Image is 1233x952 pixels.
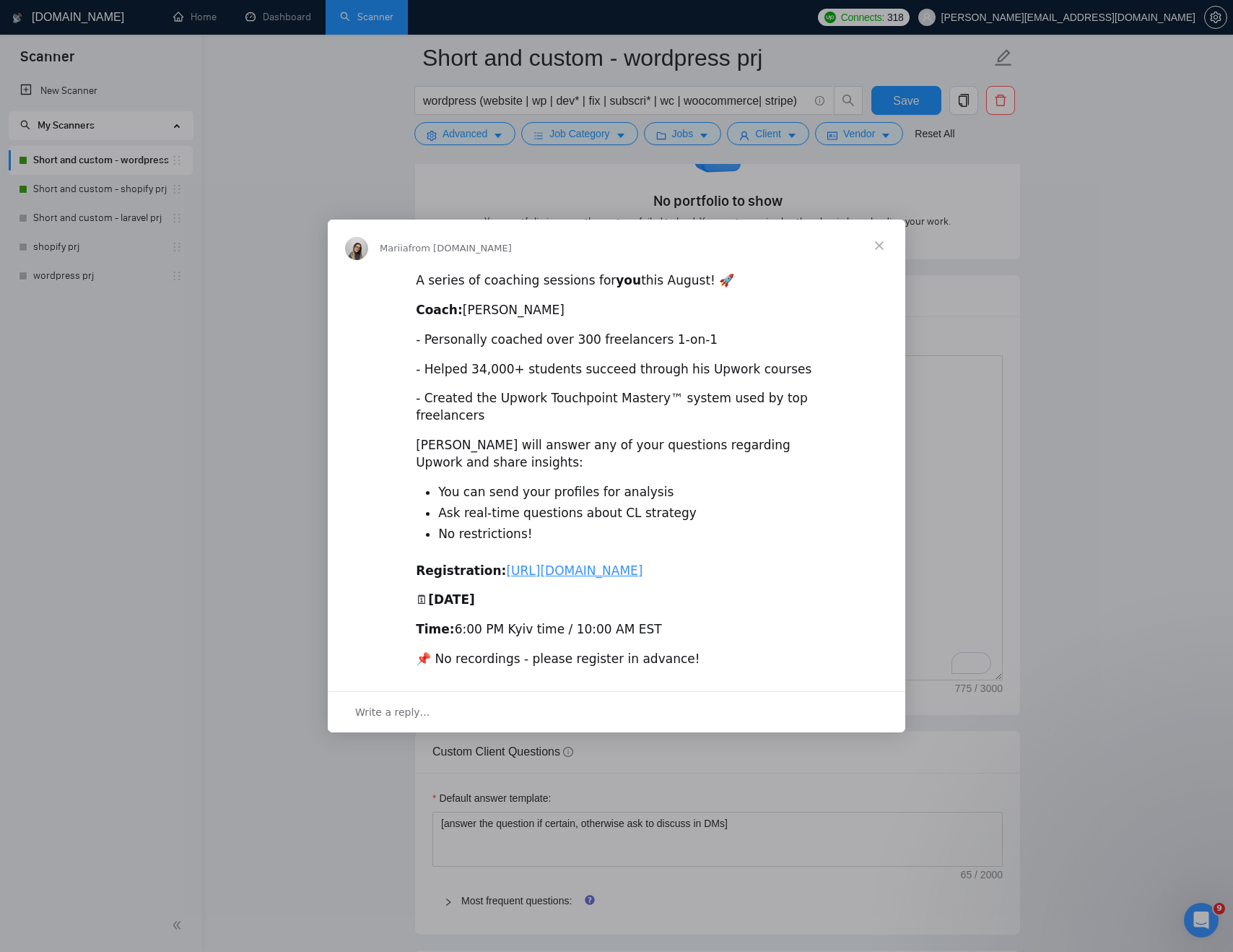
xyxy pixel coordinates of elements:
[416,651,817,668] div: 📌 No recordings - please register in advance!
[416,437,817,472] div: [PERSON_NAME] will answer any of your questions regarding Upwork and share insights:
[416,303,463,317] b: Coach:
[409,243,512,254] span: from [DOMAIN_NAME]
[416,592,817,609] div: 🗓
[328,691,905,732] div: Open conversation and reply
[380,243,409,254] span: Mariia
[416,272,817,290] div: A series of coaching sessions for this August! 🚀
[345,237,368,260] img: Profile image for Mariia
[438,526,817,543] li: No restrictions!
[438,484,817,501] li: You can send your profiles for analysis
[416,361,817,378] div: - Helped 34,000+ students succeed through his Upwork courses
[616,273,641,287] b: you
[416,621,817,639] div: 6:00 PM Kyiv time / 10:00 AM EST
[416,563,506,578] b: Registration:
[506,563,642,578] a: [URL][DOMAIN_NAME]
[438,505,817,522] li: Ask real-time questions about CL strategy
[428,592,475,607] b: [DATE]
[853,220,905,272] span: Close
[416,302,817,319] div: [PERSON_NAME]
[416,622,454,636] b: Time:
[416,332,817,349] div: - Personally coached over 300 freelancers 1-on-1
[416,390,817,425] div: - Created the Upwork Touchpoint Mastery™ system used by top freelancers
[355,703,430,722] span: Write a reply…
